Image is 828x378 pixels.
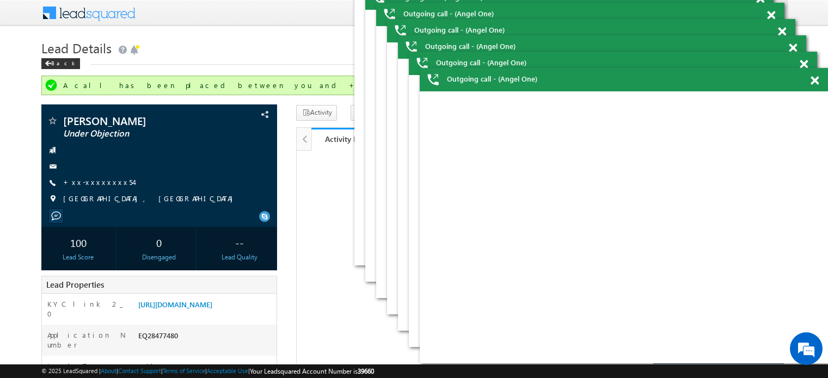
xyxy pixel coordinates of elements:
[403,9,494,18] span: Outgoing call - (Angel One)
[163,367,205,374] a: Terms of Service
[63,194,238,205] span: [GEOGRAPHIC_DATA], [GEOGRAPHIC_DATA]
[41,58,80,69] div: Back
[41,39,112,57] span: Lead Details
[320,134,383,144] div: Activity History
[207,367,248,374] a: Acceptable Use
[414,25,505,35] span: Outgoing call - (Angel One)
[358,367,374,375] span: 39660
[136,361,277,376] div: Paid
[351,105,391,121] button: Note
[47,299,127,319] label: KYC link 2_0
[436,58,526,67] span: Outgoing call - (Angel One)
[205,232,274,252] div: --
[46,279,104,290] span: Lead Properties
[138,300,212,309] a: [URL][DOMAIN_NAME]
[125,232,193,252] div: 0
[296,105,337,121] button: Activity
[63,115,209,126] span: [PERSON_NAME]
[118,367,161,374] a: Contact Support
[47,330,127,350] label: Application Number
[41,58,85,67] a: Back
[101,367,116,374] a: About
[136,330,277,345] div: EQ28477480
[250,367,374,375] span: Your Leadsquared Account Number is
[47,361,104,371] label: Lead Type
[63,80,767,90] div: A call has been placed between you and +xx-xxxxxxxx54
[205,252,274,262] div: Lead Quality
[447,74,537,84] span: Outgoing call - (Angel One)
[311,128,391,151] a: Activity History
[63,128,209,139] span: Under Objection
[44,252,113,262] div: Lead Score
[41,366,374,376] span: © 2025 LeadSquared | | | | |
[63,177,133,187] a: +xx-xxxxxxxx54
[125,252,193,262] div: Disengaged
[425,41,516,51] span: Outgoing call - (Angel One)
[44,232,113,252] div: 100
